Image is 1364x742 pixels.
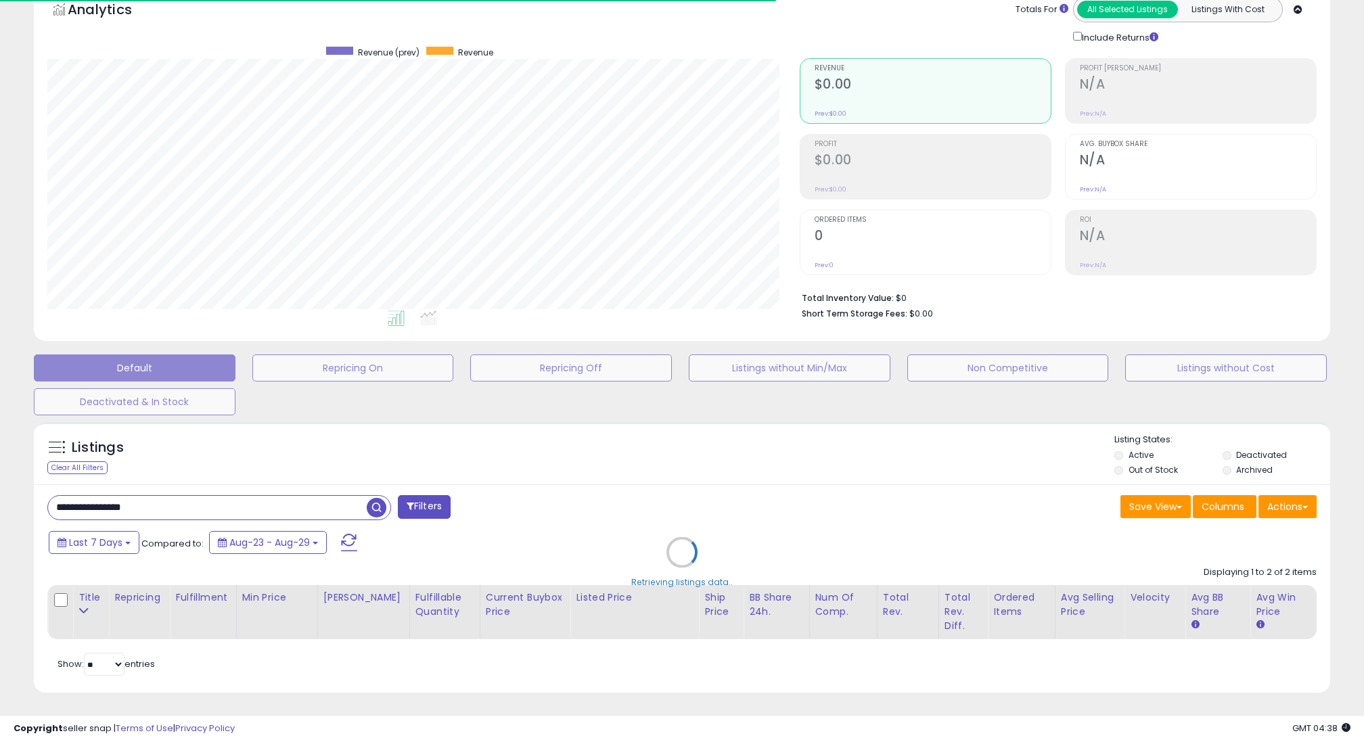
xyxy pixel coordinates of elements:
[252,354,454,381] button: Repricing On
[815,152,1051,170] h2: $0.00
[14,722,63,735] strong: Copyright
[815,110,846,118] small: Prev: $0.00
[815,141,1051,148] span: Profit
[815,228,1051,246] h2: 0
[470,354,672,381] button: Repricing Off
[1080,261,1106,269] small: Prev: N/A
[458,47,493,58] span: Revenue
[1177,1,1278,18] button: Listings With Cost
[815,65,1051,72] span: Revenue
[1016,3,1068,16] div: Totals For
[116,722,173,735] a: Terms of Use
[815,76,1051,95] h2: $0.00
[1292,722,1350,735] span: 2025-09-8 04:38 GMT
[1080,185,1106,193] small: Prev: N/A
[358,47,419,58] span: Revenue (prev)
[802,308,907,319] b: Short Term Storage Fees:
[1063,29,1175,45] div: Include Returns
[815,185,846,193] small: Prev: $0.00
[1080,110,1106,118] small: Prev: N/A
[1077,1,1178,18] button: All Selected Listings
[907,354,1109,381] button: Non Competitive
[909,307,933,320] span: $0.00
[34,354,235,381] button: Default
[631,576,733,588] div: Retrieving listings data..
[1080,65,1316,72] span: Profit [PERSON_NAME]
[34,388,235,415] button: Deactivated & In Stock
[815,216,1051,224] span: Ordered Items
[802,292,894,304] b: Total Inventory Value:
[175,722,235,735] a: Privacy Policy
[1080,141,1316,148] span: Avg. Buybox Share
[689,354,890,381] button: Listings without Min/Max
[802,289,1306,305] li: $0
[1080,228,1316,246] h2: N/A
[14,722,235,735] div: seller snap | |
[1080,152,1316,170] h2: N/A
[1080,76,1316,95] h2: N/A
[1125,354,1327,381] button: Listings without Cost
[815,261,834,269] small: Prev: 0
[1080,216,1316,224] span: ROI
